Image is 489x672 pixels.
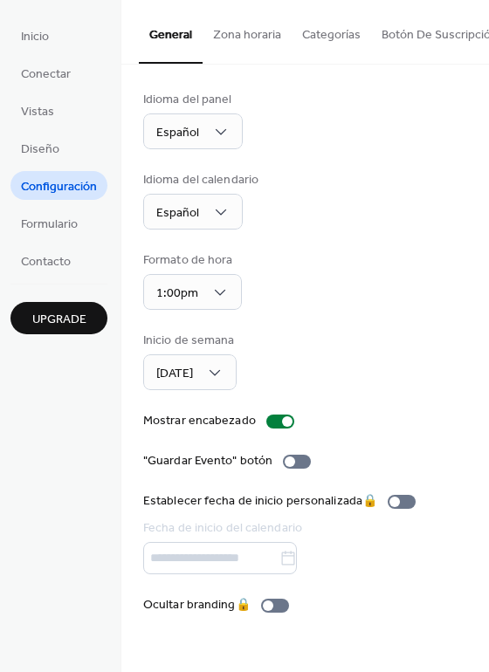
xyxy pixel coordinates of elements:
span: 1:00pm [156,282,198,305]
a: Inicio [10,21,59,50]
a: Vistas [10,96,65,125]
span: Upgrade [32,311,86,329]
span: Español [156,121,199,145]
span: Contacto [21,253,71,271]
span: Inicio [21,28,49,46]
span: [DATE] [156,362,193,386]
span: Vistas [21,103,54,121]
div: Idioma del calendario [143,171,258,189]
a: Configuración [10,171,107,200]
span: Formulario [21,216,78,234]
a: Contacto [10,246,81,275]
div: Mostrar encabezado [143,412,256,430]
a: Formulario [10,209,88,237]
div: Inicio de semana [143,332,235,350]
span: Diseño [21,141,59,159]
div: "Guardar Evento" botón [143,452,272,470]
span: Español [156,202,199,225]
button: Upgrade [10,302,107,334]
a: Conectar [10,58,81,87]
div: Formato de hora [143,251,238,270]
div: Idioma del panel [143,91,239,109]
span: Configuración [21,178,97,196]
span: Conectar [21,65,71,84]
a: Diseño [10,134,70,162]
